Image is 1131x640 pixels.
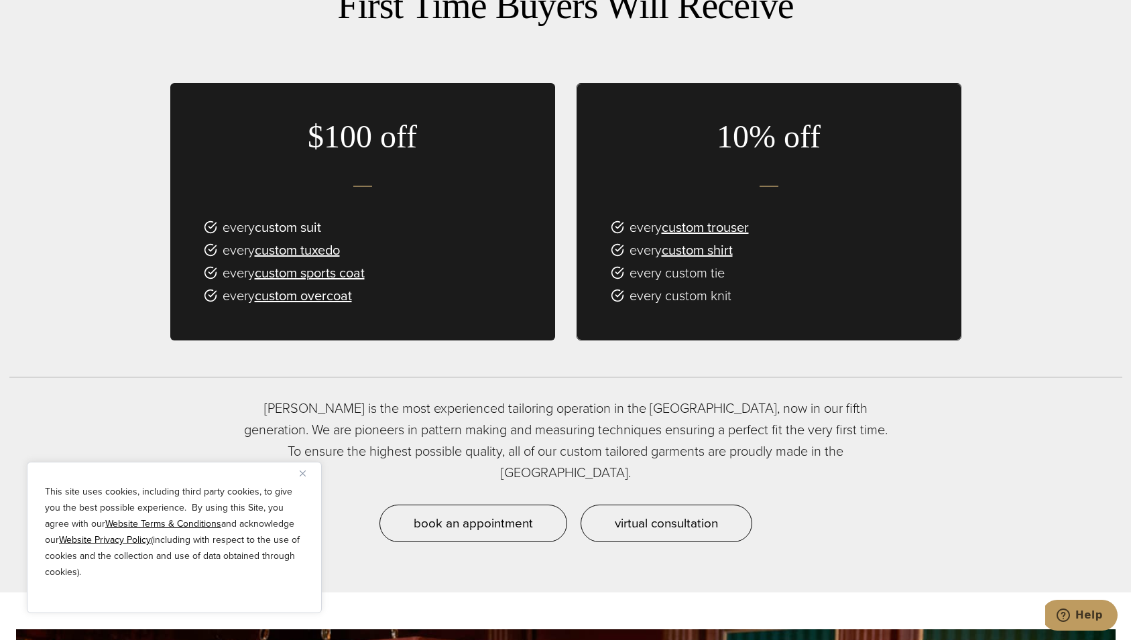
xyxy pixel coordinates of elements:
a: Website Privacy Policy [59,533,151,547]
span: every [223,262,365,283]
span: every [223,239,340,261]
a: Website Terms & Conditions [105,517,221,531]
iframe: Opens a widget where you can chat to one of our agents [1045,600,1118,633]
a: custom suit [255,217,321,237]
button: Close [300,465,316,481]
span: every custom tie [630,262,725,283]
h3: 10% off [577,117,961,156]
a: custom trouser [662,217,749,237]
span: every [630,216,749,238]
a: custom tuxedo [255,240,340,260]
span: every [223,216,321,238]
span: book an appointment [414,513,533,533]
a: custom sports coat [255,263,365,283]
a: virtual consultation [581,505,752,542]
span: every custom knit [630,285,731,306]
img: Close [300,470,306,476]
span: every [223,285,352,306]
a: book an appointment [379,505,567,542]
span: virtual consultation [615,513,718,533]
h3: $100 off [170,117,555,156]
a: custom shirt [662,240,733,260]
span: every [630,239,733,261]
a: custom overcoat [255,285,352,306]
p: [PERSON_NAME] is the most experienced tailoring operation in the [GEOGRAPHIC_DATA], now in our fi... [237,397,894,483]
p: This site uses cookies, including third party cookies, to give you the best possible experience. ... [45,484,304,580]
